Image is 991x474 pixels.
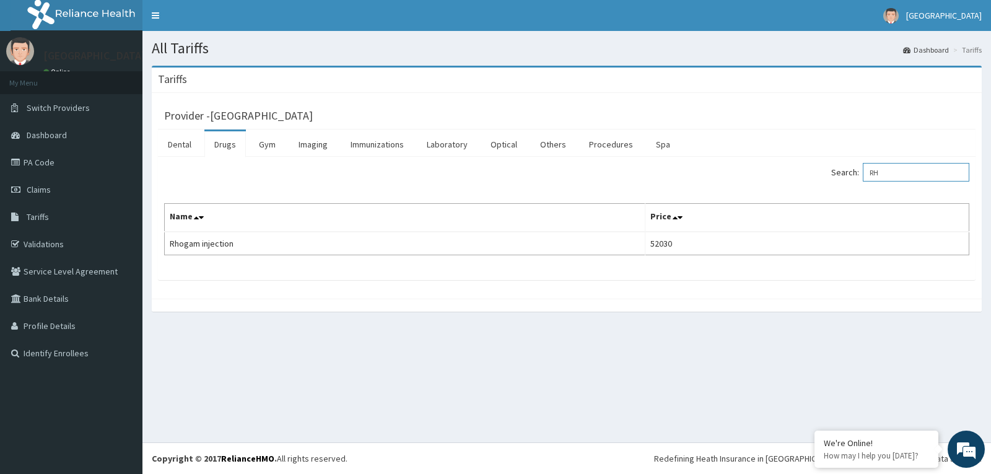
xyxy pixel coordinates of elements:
span: Dashboard [27,129,67,141]
img: User Image [6,37,34,65]
div: We're Online! [824,437,929,449]
li: Tariffs [950,45,982,55]
a: Optical [481,131,527,157]
span: [GEOGRAPHIC_DATA] [906,10,982,21]
a: Online [43,68,73,76]
a: Immunizations [341,131,414,157]
th: Name [165,204,645,232]
a: Laboratory [417,131,478,157]
span: Tariffs [27,211,49,222]
div: Chat with us now [64,69,208,86]
span: We're online! [72,156,171,281]
div: Redefining Heath Insurance in [GEOGRAPHIC_DATA] using Telemedicine and Data Science! [654,452,982,465]
input: Search: [863,163,969,182]
td: 52030 [645,232,969,255]
span: Switch Providers [27,102,90,113]
span: Claims [27,184,51,195]
a: Dashboard [903,45,949,55]
a: Procedures [579,131,643,157]
p: How may I help you today? [824,450,929,461]
h3: Tariffs [158,74,187,85]
a: RelianceHMO [221,453,274,464]
img: d_794563401_company_1708531726252_794563401 [23,62,50,93]
p: [GEOGRAPHIC_DATA] [43,50,146,61]
h1: All Tariffs [152,40,982,56]
a: Gym [249,131,286,157]
h3: Provider - [GEOGRAPHIC_DATA] [164,110,313,121]
footer: All rights reserved. [142,442,991,474]
a: Drugs [204,131,246,157]
div: Minimize live chat window [203,6,233,36]
img: User Image [883,8,899,24]
a: Spa [646,131,680,157]
strong: Copyright © 2017 . [152,453,277,464]
textarea: Type your message and hit 'Enter' [6,338,236,382]
th: Price [645,204,969,232]
td: Rhogam injection [165,232,645,255]
a: Others [530,131,576,157]
label: Search: [831,163,969,182]
a: Imaging [289,131,338,157]
a: Dental [158,131,201,157]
